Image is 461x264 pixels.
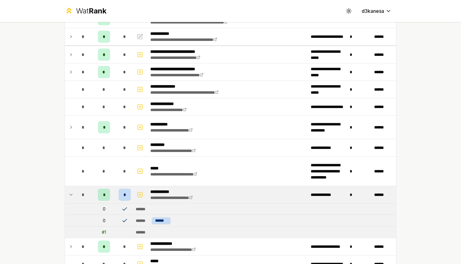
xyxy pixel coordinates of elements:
a: WatRank [65,6,106,16]
span: d3kanesa [362,7,384,15]
div: # 1 [102,229,106,235]
button: d3kanesa [357,5,396,16]
td: 0 [92,204,116,215]
div: Wat [76,6,106,16]
td: 0 [92,215,116,226]
span: Rank [89,6,106,15]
